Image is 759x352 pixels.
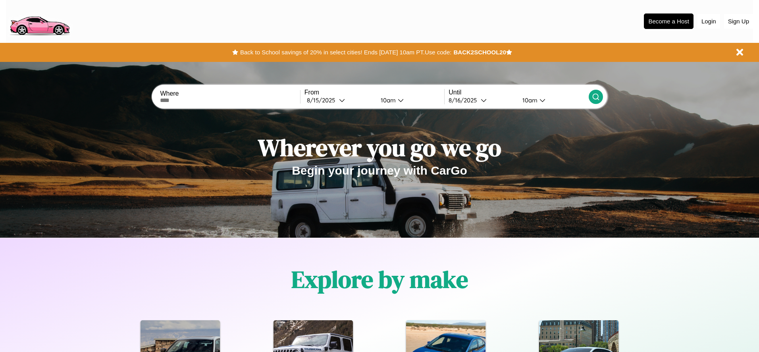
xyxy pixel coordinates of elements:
label: Where [160,90,300,97]
h1: Explore by make [291,263,468,296]
button: 8/15/2025 [304,96,374,104]
button: 10am [374,96,444,104]
label: From [304,89,444,96]
button: Sign Up [724,14,753,29]
div: 10am [377,96,398,104]
label: Until [449,89,588,96]
button: 10am [516,96,588,104]
button: Back to School savings of 20% in select cities! Ends [DATE] 10am PT.Use code: [238,47,453,58]
div: 10am [518,96,539,104]
div: 8 / 16 / 2025 [449,96,481,104]
div: 8 / 15 / 2025 [307,96,339,104]
button: Become a Host [644,13,694,29]
button: Login [697,14,720,29]
b: BACK2SCHOOL20 [453,49,506,56]
img: logo [6,4,73,37]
